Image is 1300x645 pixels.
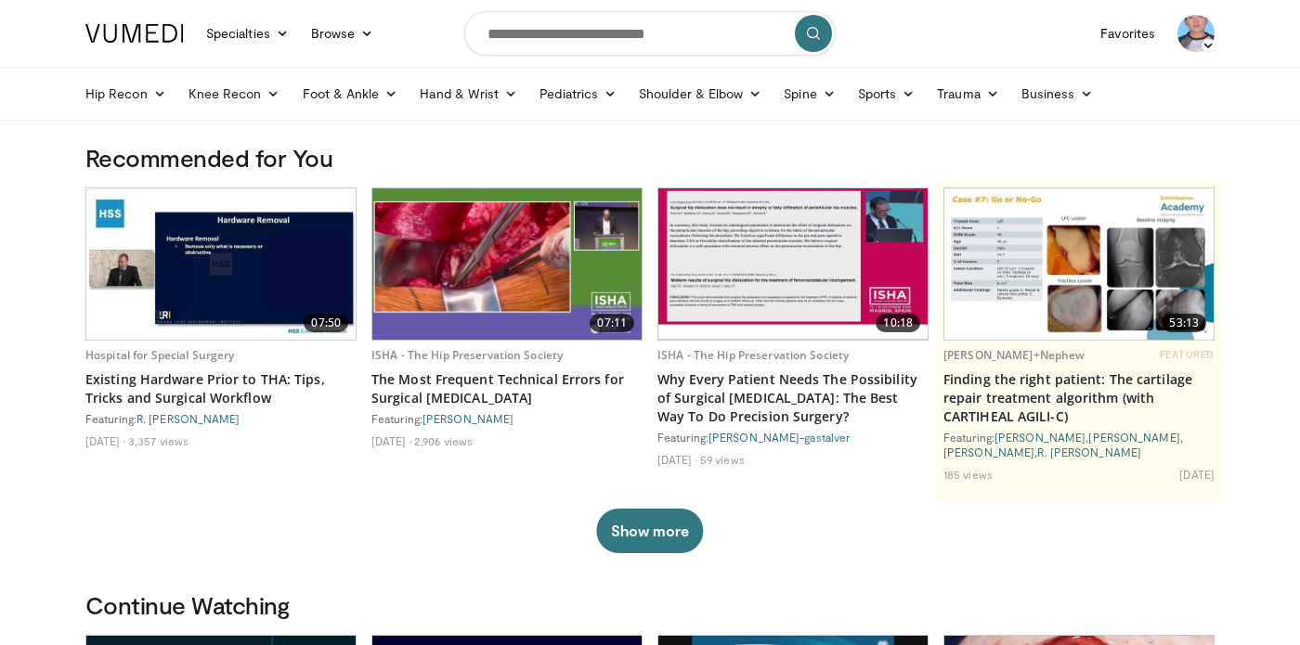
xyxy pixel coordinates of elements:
[657,370,929,426] a: Why Every Patient Needs The Possibility of Surgical [MEDICAL_DATA]: The Best Way To Do Precision ...
[658,188,928,340] a: 10:18
[1162,314,1206,332] span: 53:13
[657,347,849,363] a: ISHA - The Hip Preservation Society
[943,430,1215,459] div: Featuring: , , ,
[1179,467,1215,482] li: [DATE]
[372,188,642,340] a: 07:11
[74,75,177,112] a: Hip Recon
[85,433,125,448] li: [DATE]
[1160,348,1215,361] span: FEATURED
[847,75,927,112] a: Sports
[371,347,563,363] a: ISHA - The Hip Preservation Society
[943,445,1034,458] a: [PERSON_NAME]
[195,15,300,52] a: Specialties
[628,75,773,112] a: Shoulder & Elbow
[926,75,1010,112] a: Trauma
[944,188,1214,340] img: 2894c166-06ea-43da-b75e-3312627dae3b.620x360_q85_upscale.jpg
[292,75,409,112] a: Foot & Ankle
[1089,15,1166,52] a: Favorites
[85,590,1215,620] h3: Continue Watching
[658,188,928,340] img: 8e38573b-ba44-4a49-aeaa-79627acddf6a.620x360_q85_upscale.jpg
[657,452,697,467] li: [DATE]
[422,412,513,425] a: [PERSON_NAME]
[85,143,1215,173] h3: Recommended for You
[177,75,292,112] a: Knee Recon
[876,314,920,332] span: 10:18
[85,347,234,363] a: Hospital for Special Surgery
[128,433,188,448] li: 3,357 views
[1177,15,1215,52] img: Avatar
[700,452,745,467] li: 59 views
[943,347,1085,363] a: [PERSON_NAME]+Nephew
[85,411,357,426] div: Featuring:
[304,314,348,332] span: 07:50
[371,370,643,407] a: The Most Frequent Technical Errors for Surgical [MEDICAL_DATA]
[85,24,184,43] img: VuMedi Logo
[409,75,528,112] a: Hand & Wrist
[773,75,846,112] a: Spine
[944,188,1214,340] a: 53:13
[414,433,473,448] li: 2,906 views
[994,431,1085,444] a: [PERSON_NAME]
[300,15,385,52] a: Browse
[708,431,850,444] a: [PERSON_NAME]-gastalver
[596,509,703,553] button: Show more
[528,75,628,112] a: Pediatrics
[657,430,929,445] div: Featuring:
[85,370,357,407] a: Existing Hardware Prior to THA: Tips, Tricks and Surgical Workflow
[371,411,643,426] div: Featuring:
[86,188,356,340] a: 07:50
[371,433,411,448] li: [DATE]
[372,188,642,340] img: f94eb952-d3ff-43d6-80e0-d883d7ad837d.620x360_q85_upscale.jpg
[943,370,1215,426] a: Finding the right patient: The cartilage repair treatment algorithm (with CARTIHEAL AGILI-C)
[1037,445,1141,458] a: R. [PERSON_NAME]
[943,467,993,482] li: 185 views
[1088,431,1179,444] a: [PERSON_NAME]
[136,412,240,425] a: R. [PERSON_NAME]
[590,314,634,332] span: 07:11
[1010,75,1105,112] a: Business
[464,11,836,56] input: Search topics, interventions
[86,188,356,340] img: 29d83e75-b4be-4d97-be32-ed7b169011d7.620x360_q85_upscale.jpg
